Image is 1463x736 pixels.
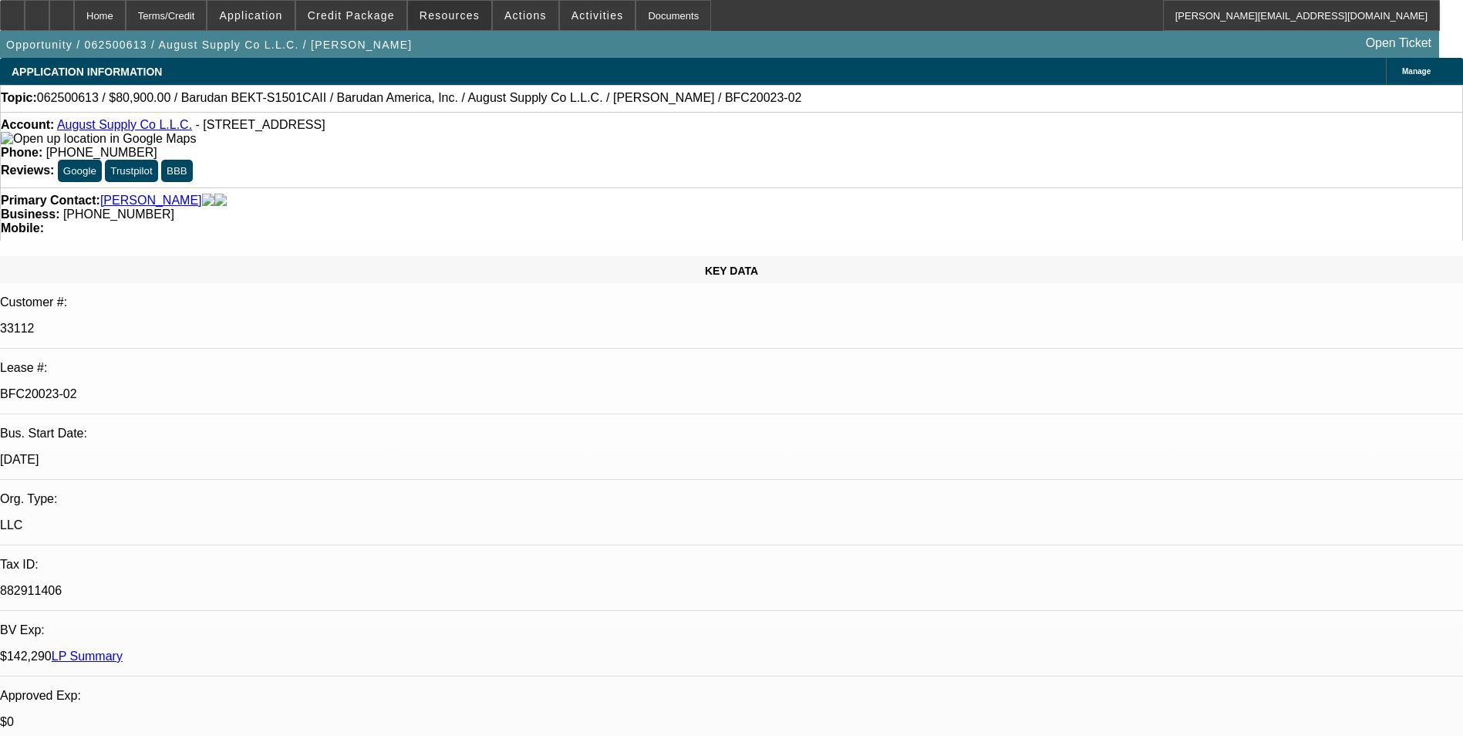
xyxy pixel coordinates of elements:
a: View Google Maps [1,132,196,145]
a: LP Summary [52,650,123,663]
a: August Supply Co L.L.C. [57,118,192,131]
a: Open Ticket [1360,30,1438,56]
span: Actions [504,9,547,22]
button: Application [207,1,294,30]
span: Manage [1402,67,1431,76]
img: facebook-icon.png [202,194,214,208]
strong: Topic: [1,91,37,105]
span: Opportunity / 062500613 / August Supply Co L.L.C. / [PERSON_NAME] [6,39,412,51]
strong: Mobile: [1,221,44,235]
img: Open up location in Google Maps [1,132,196,146]
strong: Business: [1,208,59,221]
strong: Account: [1,118,54,131]
strong: Reviews: [1,164,54,177]
strong: Primary Contact: [1,194,100,208]
a: [PERSON_NAME] [100,194,202,208]
span: 062500613 / $80,900.00 / Barudan BEKT-S1501CAII / Barudan America, Inc. / August Supply Co L.L.C.... [37,91,802,105]
span: - [STREET_ADDRESS] [196,118,325,131]
span: [PHONE_NUMBER] [46,146,157,159]
strong: Phone: [1,146,42,159]
button: Google [58,160,102,182]
img: linkedin-icon.png [214,194,227,208]
button: Actions [493,1,558,30]
button: Resources [408,1,491,30]
span: Application [219,9,282,22]
span: KEY DATA [705,265,758,277]
button: BBB [161,160,193,182]
span: APPLICATION INFORMATION [12,66,162,78]
span: Resources [420,9,480,22]
span: Activities [571,9,624,22]
button: Credit Package [296,1,406,30]
span: [PHONE_NUMBER] [63,208,174,221]
button: Activities [560,1,635,30]
button: Trustpilot [105,160,157,182]
span: Credit Package [308,9,395,22]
